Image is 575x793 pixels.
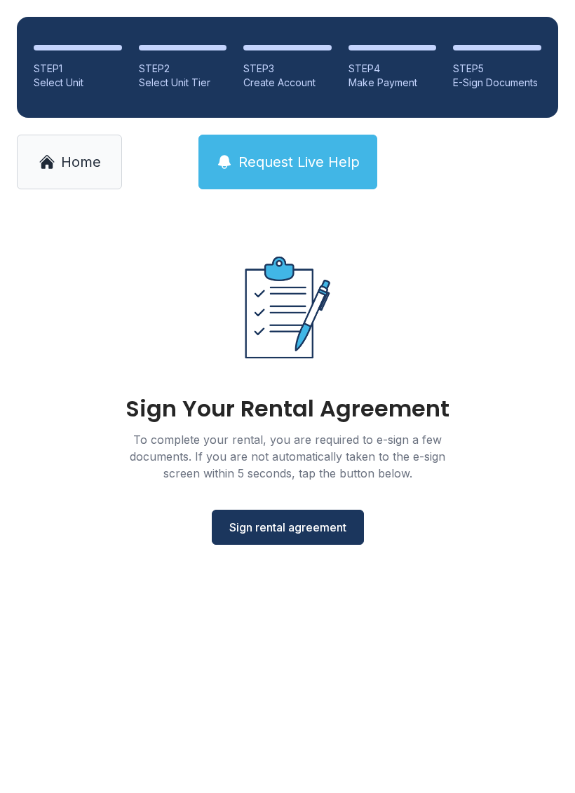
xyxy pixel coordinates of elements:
div: STEP 4 [349,62,437,76]
span: Home [61,152,101,172]
div: To complete your rental, you are required to e-sign a few documents. If you are not automatically... [112,431,463,482]
img: Rental agreement document illustration [215,234,360,381]
span: Sign rental agreement [229,519,346,536]
div: E-Sign Documents [453,76,541,90]
div: Make Payment [349,76,437,90]
div: STEP 5 [453,62,541,76]
div: STEP 3 [243,62,332,76]
div: Select Unit Tier [139,76,227,90]
div: Create Account [243,76,332,90]
div: STEP 2 [139,62,227,76]
span: Request Live Help [238,152,360,172]
div: Select Unit [34,76,122,90]
div: STEP 1 [34,62,122,76]
div: Sign Your Rental Agreement [126,398,449,420]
